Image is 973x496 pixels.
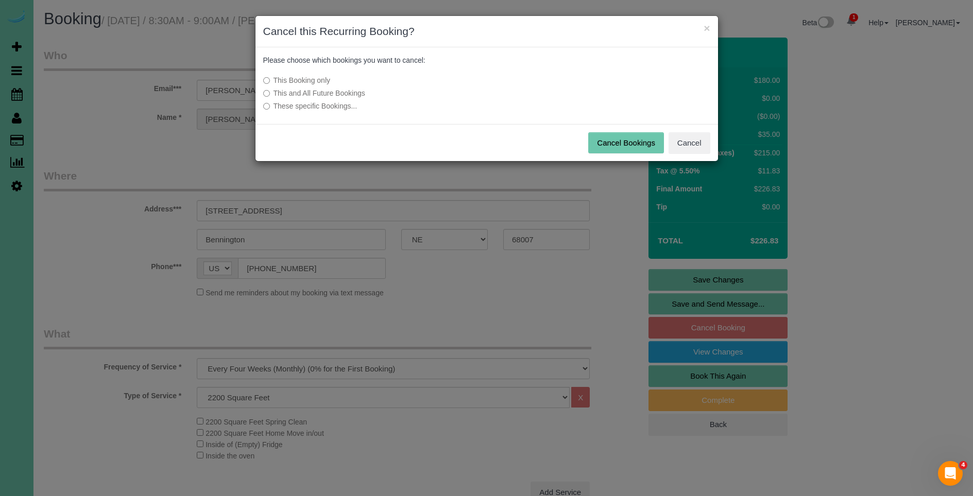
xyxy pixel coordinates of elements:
span: 4 [959,461,967,469]
button: Cancel Bookings [588,132,664,154]
input: This Booking only [263,77,270,84]
button: Cancel [669,132,710,154]
label: This Booking only [263,75,556,85]
label: This and All Future Bookings [263,88,556,98]
h3: Cancel this Recurring Booking? [263,24,710,39]
button: × [704,23,710,33]
iframe: Intercom live chat [938,461,963,486]
input: This and All Future Bookings [263,90,270,97]
label: These specific Bookings... [263,101,556,111]
p: Please choose which bookings you want to cancel: [263,55,710,65]
input: These specific Bookings... [263,103,270,110]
